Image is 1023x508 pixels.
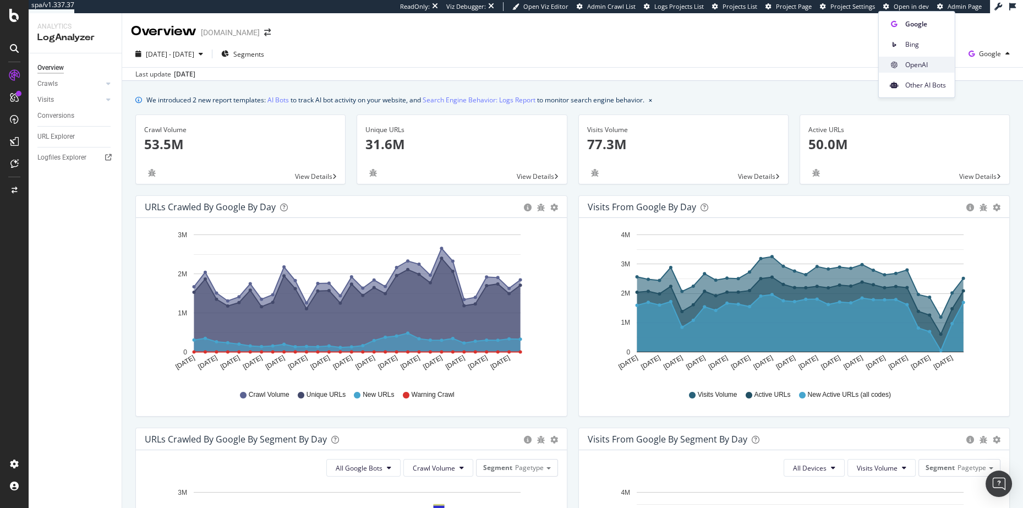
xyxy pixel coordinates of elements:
[905,60,946,70] span: OpenAI
[201,27,260,38] div: [DOMAIN_NAME]
[178,270,187,278] text: 2M
[365,125,558,135] div: Unique URLs
[37,22,113,31] div: Analytics
[267,94,289,106] a: AI Bots
[37,94,54,106] div: Visits
[242,354,264,371] text: [DATE]
[524,436,532,444] div: circle-info
[784,459,845,477] button: All Devices
[144,169,160,177] div: bug
[37,152,86,163] div: Logfiles Explorer
[523,2,568,10] span: Open Viz Editor
[932,354,954,371] text: [DATE]
[135,69,195,79] div: Last update
[639,354,661,371] text: [DATE]
[819,354,841,371] text: [DATE]
[37,110,74,122] div: Conversions
[587,125,780,135] div: Visits Volume
[887,354,909,371] text: [DATE]
[483,463,512,472] span: Segment
[249,390,289,400] span: Crawl Volume
[621,260,630,268] text: 3M
[587,135,780,154] p: 77.3M
[309,354,331,371] text: [DATE]
[233,50,264,59] span: Segments
[712,2,757,11] a: Projects List
[910,354,932,371] text: [DATE]
[577,2,636,11] a: Admin Crawl List
[512,2,568,11] a: Open Viz Editor
[808,125,1001,135] div: Active URLs
[654,2,704,10] span: Logs Projects List
[774,354,796,371] text: [DATE]
[146,50,194,59] span: [DATE] - [DATE]
[376,354,398,371] text: [DATE]
[196,354,218,371] text: [DATE]
[412,390,455,400] span: Warning Crawl
[993,436,1000,444] div: gear
[765,2,812,11] a: Project Page
[517,172,554,181] span: View Details
[365,135,558,154] p: 31.6M
[986,471,1012,497] div: Open Intercom Messenger
[399,354,421,371] text: [DATE]
[264,354,286,371] text: [DATE]
[729,354,751,371] text: [DATE]
[993,204,1000,211] div: gear
[707,354,729,371] text: [DATE]
[797,354,819,371] text: [DATE]
[588,201,696,212] div: Visits from Google by day
[587,2,636,10] span: Admin Crawl List
[905,40,946,50] span: Bing
[966,204,974,211] div: circle-info
[403,459,473,477] button: Crawl Volume
[698,390,737,400] span: Visits Volume
[37,94,103,106] a: Visits
[948,2,982,10] span: Admin Page
[857,463,898,473] span: Visits Volume
[966,436,974,444] div: circle-info
[365,169,381,177] div: bug
[326,459,401,477] button: All Google Bots
[264,29,271,36] div: arrow-right-arrow-left
[820,2,875,11] a: Project Settings
[621,231,630,239] text: 4M
[926,463,955,472] span: Segment
[174,69,195,79] div: [DATE]
[336,463,382,473] span: All Google Bots
[131,45,207,63] button: [DATE] - [DATE]
[217,45,269,63] button: Segments
[363,390,394,400] span: New URLs
[842,354,864,371] text: [DATE]
[219,354,241,371] text: [DATE]
[964,45,1014,63] button: Google
[905,80,946,90] span: Other AI Bots
[178,231,187,239] text: 3M
[979,49,1001,58] span: Google
[489,354,511,371] text: [DATE]
[307,390,346,400] span: Unique URLs
[537,436,545,444] div: bug
[37,152,114,163] a: Logfiles Explorer
[37,131,75,143] div: URL Explorer
[37,110,114,122] a: Conversions
[905,19,946,29] span: Google
[144,125,337,135] div: Crawl Volume
[626,348,630,356] text: 0
[537,204,545,211] div: bug
[847,459,916,477] button: Visits Volume
[37,131,114,143] a: URL Explorer
[146,94,644,106] div: We introduced 2 new report templates: to track AI bot activity on your website, and to monitor se...
[621,489,630,496] text: 4M
[752,354,774,371] text: [DATE]
[883,2,929,11] a: Open in dev
[423,94,535,106] a: Search Engine Behavior: Logs Report
[646,92,655,108] button: close banner
[723,2,757,10] span: Projects List
[145,227,554,380] svg: A chart.
[776,2,812,10] span: Project Page
[807,390,890,400] span: New Active URLs (all codes)
[413,463,455,473] span: Crawl Volume
[178,489,187,496] text: 3M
